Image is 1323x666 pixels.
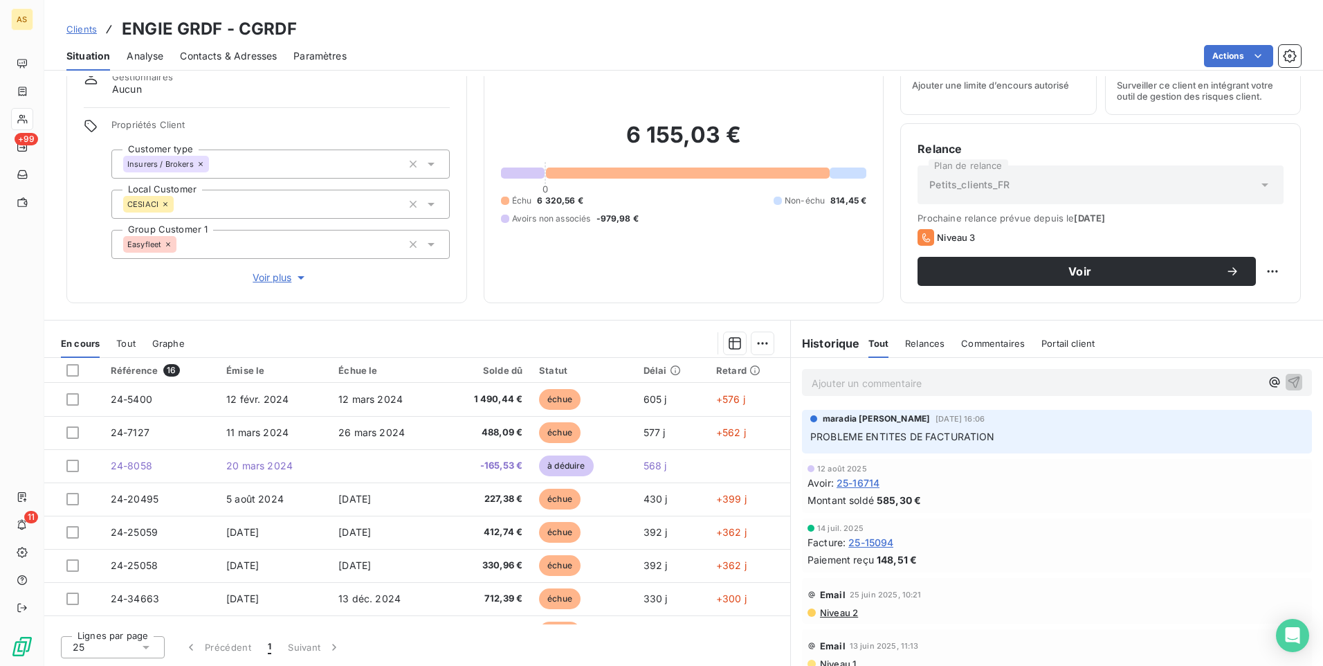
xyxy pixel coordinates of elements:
[226,593,259,604] span: [DATE]
[111,119,450,138] span: Propriétés Client
[512,213,591,225] span: Avoirs non associés
[176,238,188,251] input: Ajouter une valeur
[111,426,149,438] span: 24-7127
[539,489,581,510] span: échue
[450,393,522,406] span: 1 490,44 €
[716,493,747,505] span: +399 j
[116,338,136,349] span: Tout
[111,526,158,538] span: 24-25059
[66,22,97,36] a: Clients
[338,365,434,376] div: Échue le
[338,493,371,505] span: [DATE]
[338,526,371,538] span: [DATE]
[1276,619,1309,652] div: Open Intercom Messenger
[644,426,666,438] span: 577 j
[111,460,152,471] span: 24-8058
[785,195,825,207] span: Non-échu
[226,426,289,438] span: 11 mars 2024
[15,133,38,145] span: +99
[830,195,866,207] span: 814,45 €
[111,364,210,377] div: Référence
[539,555,581,576] span: échue
[1204,45,1273,67] button: Actions
[912,80,1069,91] span: Ajouter une limite d’encours autorisé
[868,338,889,349] span: Tout
[226,365,322,376] div: Émise le
[163,364,179,377] span: 16
[716,526,747,538] span: +362 j
[24,511,38,523] span: 11
[11,636,33,658] img: Logo LeanPay
[66,24,97,35] span: Clients
[127,49,163,63] span: Analyse
[961,338,1025,349] span: Commentaires
[111,270,450,285] button: Voir plus
[848,535,893,550] span: 25-15094
[596,213,639,225] span: -979,98 €
[819,607,858,618] span: Niveau 2
[820,640,846,651] span: Email
[817,465,867,473] span: 12 août 2025
[817,524,864,532] span: 14 juil. 2025
[259,633,280,662] button: 1
[450,426,522,440] span: 488,09 €
[918,141,1284,157] h6: Relance
[338,426,405,438] span: 26 mars 2024
[539,622,581,642] span: échue
[152,338,185,349] span: Graphe
[450,492,522,506] span: 227,38 €
[253,271,308,285] span: Voir plus
[936,415,985,423] span: [DATE] 16:06
[111,393,152,405] span: 24-5400
[450,559,522,573] span: 330,96 €
[338,559,371,571] span: [DATE]
[450,365,522,376] div: Solde dû
[226,526,259,538] span: [DATE]
[905,338,945,349] span: Relances
[66,49,110,63] span: Situation
[644,593,668,604] span: 330 j
[11,8,33,30] div: AS
[716,365,782,376] div: Retard
[937,232,975,243] span: Niveau 3
[180,49,277,63] span: Contacts & Adresses
[450,525,522,539] span: 412,74 €
[127,240,161,249] span: Easyfleet
[176,633,259,662] button: Précédent
[111,559,158,571] span: 24-25058
[850,642,919,650] span: 13 juin 2025, 11:13
[934,266,1225,277] span: Voir
[280,633,349,662] button: Suivant
[644,460,667,471] span: 568 j
[174,198,185,210] input: Ajouter une valeur
[268,640,271,654] span: 1
[1074,213,1105,224] span: [DATE]
[111,493,158,505] span: 24-20495
[450,592,522,606] span: 712,39 €
[716,593,747,604] span: +300 j
[501,121,867,163] h2: 6 155,03 €
[73,640,84,654] span: 25
[537,195,583,207] span: 6 320,56 €
[877,552,917,567] span: 148,51 €
[929,178,1010,192] span: Petits_clients_FR
[539,456,593,476] span: à déduire
[542,183,548,195] span: 0
[716,559,747,571] span: +362 j
[716,393,745,405] span: +576 j
[539,422,581,443] span: échue
[716,426,746,438] span: +562 j
[112,71,173,82] span: Gestionnaires
[808,552,874,567] span: Paiement reçu
[127,160,194,168] span: Insurers / Brokers
[644,559,668,571] span: 392 j
[539,588,581,609] span: échue
[810,431,995,442] span: PROBLEME ENTITES DE FACTURATION
[61,338,100,349] span: En cours
[209,158,220,170] input: Ajouter une valeur
[918,257,1256,286] button: Voir
[820,589,846,600] span: Email
[338,593,401,604] span: 13 déc. 2024
[539,389,581,410] span: échue
[293,49,347,63] span: Paramètres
